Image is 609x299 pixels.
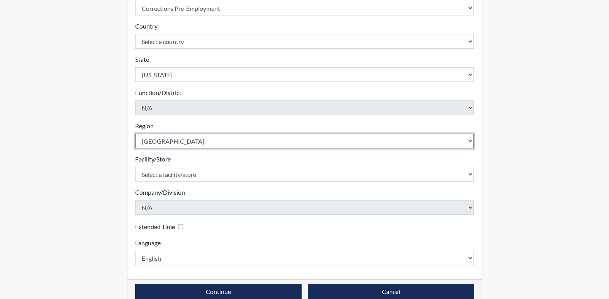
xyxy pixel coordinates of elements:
[308,284,474,299] button: Cancel
[135,121,154,131] label: Region
[135,55,149,64] label: State
[135,238,161,248] label: Language
[135,188,185,197] label: Company/Division
[135,284,302,299] button: Continue
[135,88,182,97] label: Function/District
[135,155,171,164] label: Facility/Store
[135,22,158,31] label: Country
[135,221,186,232] div: Checking this box will provide the interviewee with an accomodation of extra time to answer each ...
[135,222,175,231] label: Extended Time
